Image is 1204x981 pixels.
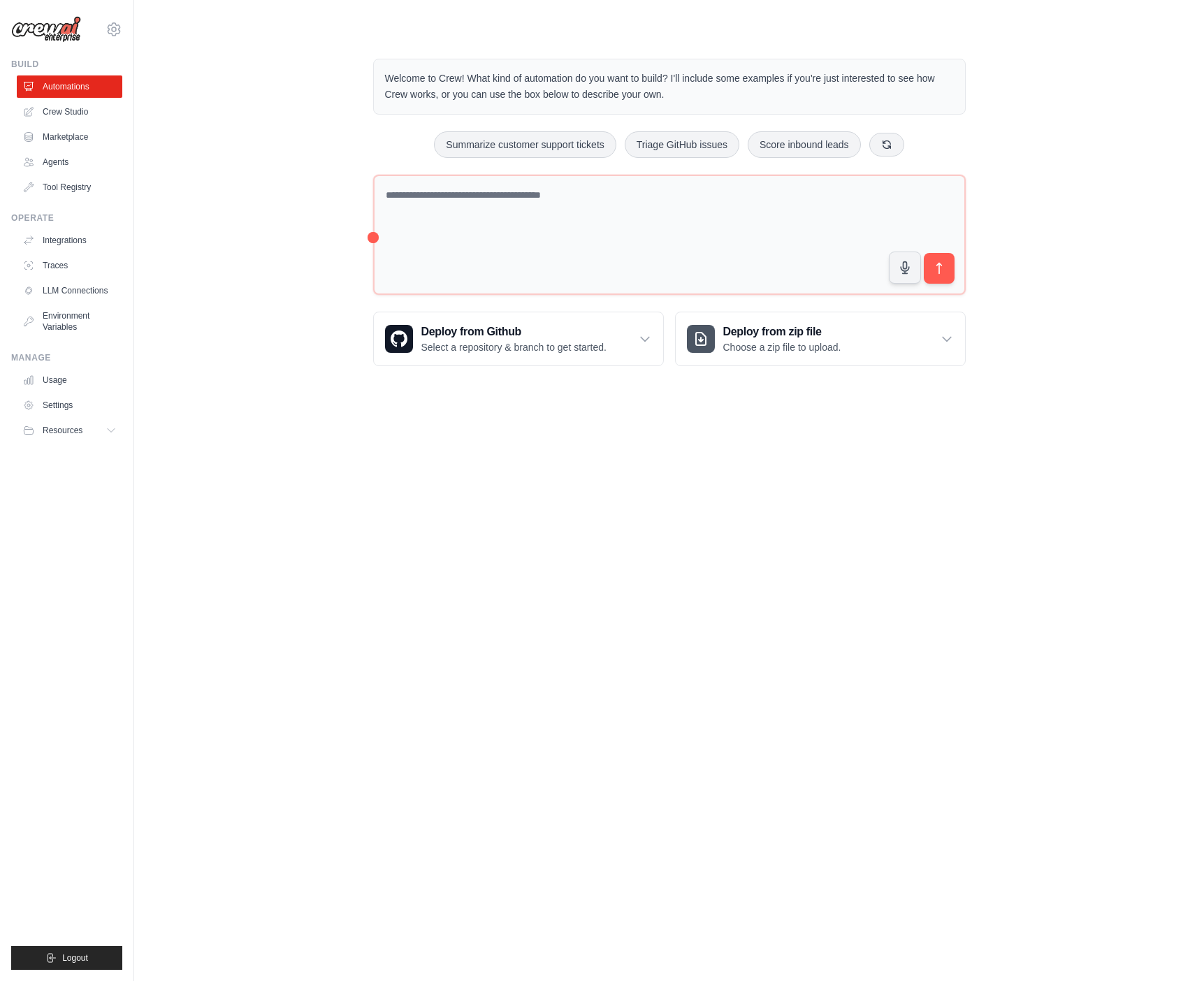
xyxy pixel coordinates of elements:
a: LLM Connections [17,279,122,302]
div: Build [11,59,122,70]
h3: Deploy from zip file [723,324,841,340]
p: Choose a zip file to upload. [723,340,841,354]
div: Manage [11,352,122,363]
h3: Deploy from Github [421,324,607,340]
a: Environment Variables [17,305,122,338]
button: Logout [11,946,122,970]
a: Usage [17,369,122,391]
span: Resources [43,425,82,436]
button: Resources [17,419,122,442]
a: Settings [17,394,122,416]
p: Select a repository & branch to get started. [421,340,607,354]
a: Integrations [17,229,122,252]
a: Crew Studio [17,101,122,123]
div: Operate [11,212,122,224]
a: Automations [17,75,122,98]
a: Marketplace [17,126,122,148]
a: Traces [17,254,122,277]
p: Welcome to Crew! What kind of automation do you want to build? I'll include some examples if you'... [385,71,954,103]
button: Triage GitHub issues [625,131,739,158]
button: Score inbound leads [748,131,861,158]
img: Logo [11,16,81,43]
button: Summarize customer support tickets [434,131,616,158]
a: Agents [17,151,122,173]
a: Tool Registry [17,176,122,198]
span: Logout [62,952,88,964]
